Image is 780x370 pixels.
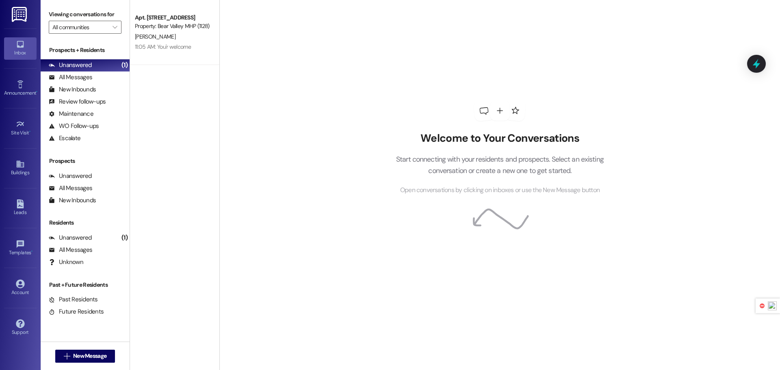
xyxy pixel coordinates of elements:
[135,43,191,50] div: 11:05 AM: You'r welcome
[52,21,108,34] input: All communities
[49,8,121,21] label: Viewing conversations for
[41,219,130,227] div: Residents
[49,307,104,316] div: Future Residents
[41,157,130,165] div: Prospects
[4,277,37,299] a: Account
[135,13,210,22] div: Apt. [STREET_ADDRESS]
[4,37,37,59] a: Inbox
[383,154,616,177] p: Start connecting with your residents and prospects. Select an existing conversation or create a n...
[41,46,130,54] div: Prospects + Residents
[49,122,99,130] div: WO Follow-ups
[119,232,130,244] div: (1)
[73,352,106,360] span: New Message
[49,73,92,82] div: All Messages
[49,246,92,254] div: All Messages
[49,196,96,205] div: New Inbounds
[36,89,37,95] span: •
[383,132,616,145] h2: Welcome to Your Conversations
[113,24,117,30] i: 
[4,237,37,259] a: Templates •
[49,97,106,106] div: Review follow-ups
[49,258,83,266] div: Unknown
[49,61,92,69] div: Unanswered
[41,281,130,289] div: Past + Future Residents
[29,129,30,134] span: •
[4,317,37,339] a: Support
[31,249,32,254] span: •
[4,197,37,219] a: Leads
[55,350,115,363] button: New Message
[4,157,37,179] a: Buildings
[49,234,92,242] div: Unanswered
[119,59,130,71] div: (1)
[4,117,37,139] a: Site Visit •
[135,22,210,30] div: Property: Bear Valley MHP (1128)
[49,110,93,118] div: Maintenance
[49,134,80,143] div: Escalate
[49,184,92,193] div: All Messages
[49,172,92,180] div: Unanswered
[49,295,98,304] div: Past Residents
[400,185,600,195] span: Open conversations by clicking on inboxes or use the New Message button
[49,85,96,94] div: New Inbounds
[64,353,70,359] i: 
[135,33,175,40] span: [PERSON_NAME]
[12,7,28,22] img: ResiDesk Logo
